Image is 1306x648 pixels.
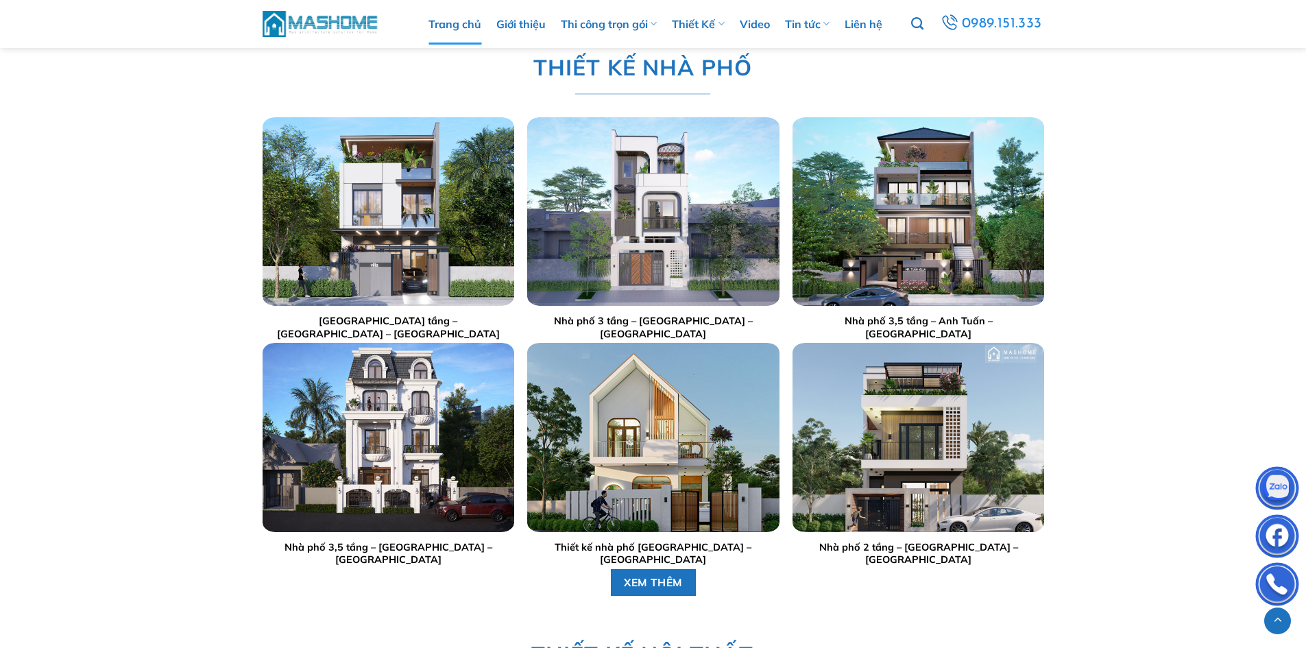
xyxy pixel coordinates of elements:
a: Nhà phố 2 tầng – [GEOGRAPHIC_DATA] – [GEOGRAPHIC_DATA] [799,541,1037,566]
span: XEM THÊM [624,574,683,591]
img: Zalo [1257,470,1298,511]
a: Thiết Kế [672,3,724,45]
span: 0989.151.333 [962,12,1042,36]
img: Trang chủ 28 [262,117,513,306]
a: Trang chủ [428,3,481,45]
a: Lên đầu trang [1264,608,1291,634]
img: Trang chủ 29 [527,117,779,306]
a: Video [740,3,770,45]
a: 0989.151.333 [939,12,1043,36]
img: Trang chủ 32 [527,344,779,532]
a: Nhà phố 3,5 tầng – [GEOGRAPHIC_DATA] – [GEOGRAPHIC_DATA] [269,541,507,566]
a: Giới thiệu [496,3,546,45]
img: Trang chủ 30 [793,117,1044,306]
img: MasHome – Tổng Thầu Thiết Kế Và Xây Nhà Trọn Gói [263,9,379,38]
a: XEM THÊM [610,569,696,596]
img: Trang chủ 31 [262,344,513,532]
a: Tìm kiếm [911,10,923,38]
img: Facebook [1257,518,1298,559]
a: Nhà phố 3,5 tầng – Anh Tuấn – [GEOGRAPHIC_DATA] [799,315,1037,340]
a: [GEOGRAPHIC_DATA] tầng – [GEOGRAPHIC_DATA] – [GEOGRAPHIC_DATA] [269,315,507,340]
a: Liên hệ [845,3,882,45]
a: Tin tức [785,3,830,45]
a: Thi công trọn gói [561,3,657,45]
a: Nhà phố 3 tầng – [GEOGRAPHIC_DATA] – [GEOGRAPHIC_DATA] [534,315,772,340]
a: Thiết kế nhà phố [GEOGRAPHIC_DATA] – [GEOGRAPHIC_DATA] [534,541,772,566]
img: Trang chủ 33 [793,344,1044,532]
span: THIẾT KẾ NHÀ PHỐ [533,50,751,85]
img: Phone [1257,566,1298,607]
